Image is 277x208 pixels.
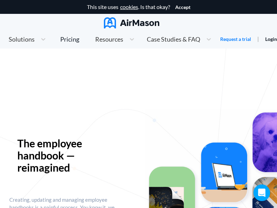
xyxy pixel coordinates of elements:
p: The employee handbook — reimagined [17,137,108,174]
div: Pricing [60,36,79,42]
a: Pricing [60,33,79,45]
span: Solutions [9,36,35,42]
span: Case Studies & FAQ [147,36,200,42]
span: | [257,35,259,42]
span: Resources [95,36,123,42]
div: Open Intercom Messenger [253,184,270,201]
a: Login [265,36,277,42]
a: cookies [120,4,138,10]
img: AirMason Logo [104,17,159,28]
button: Accept cookies [175,5,190,10]
a: Request a trial [220,36,251,43]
